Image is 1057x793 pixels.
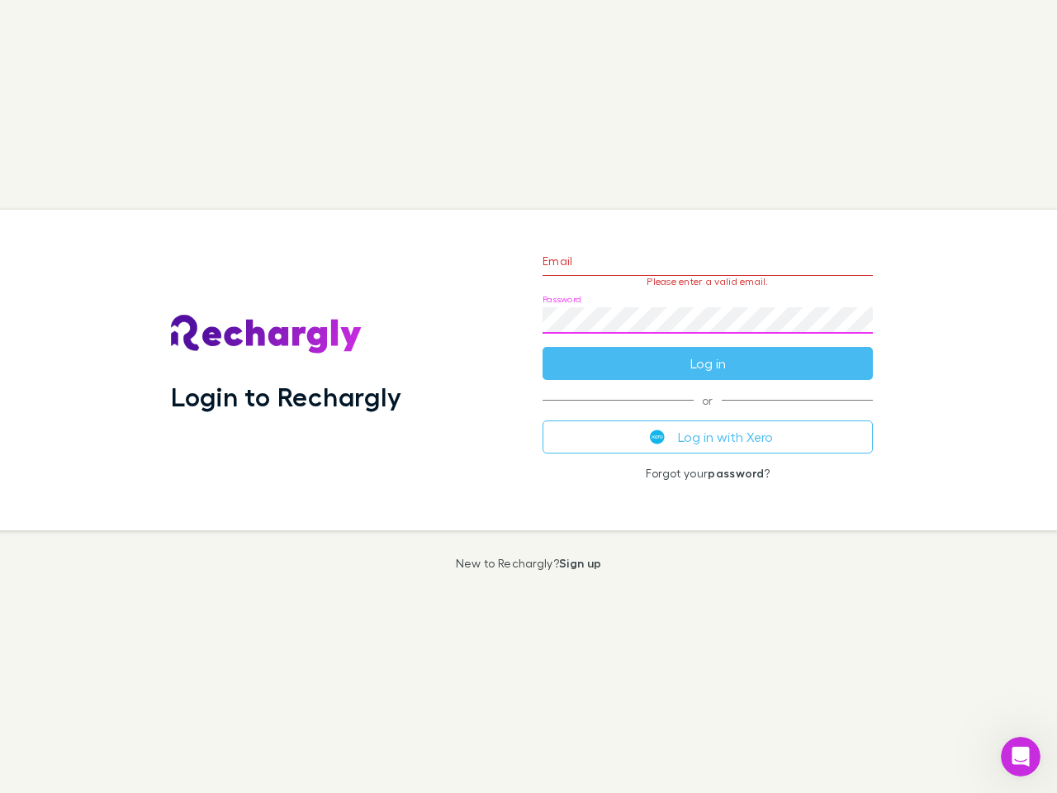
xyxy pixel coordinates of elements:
[171,315,363,354] img: Rechargly's Logo
[650,430,665,444] img: Xero's logo
[543,276,873,287] p: Please enter a valid email.
[559,556,601,570] a: Sign up
[171,381,401,412] h1: Login to Rechargly
[543,293,581,306] label: Password
[543,467,873,480] p: Forgot your ?
[1001,737,1040,776] iframe: Intercom live chat
[456,557,602,570] p: New to Rechargly?
[543,400,873,401] span: or
[543,347,873,380] button: Log in
[708,466,764,480] a: password
[543,420,873,453] button: Log in with Xero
